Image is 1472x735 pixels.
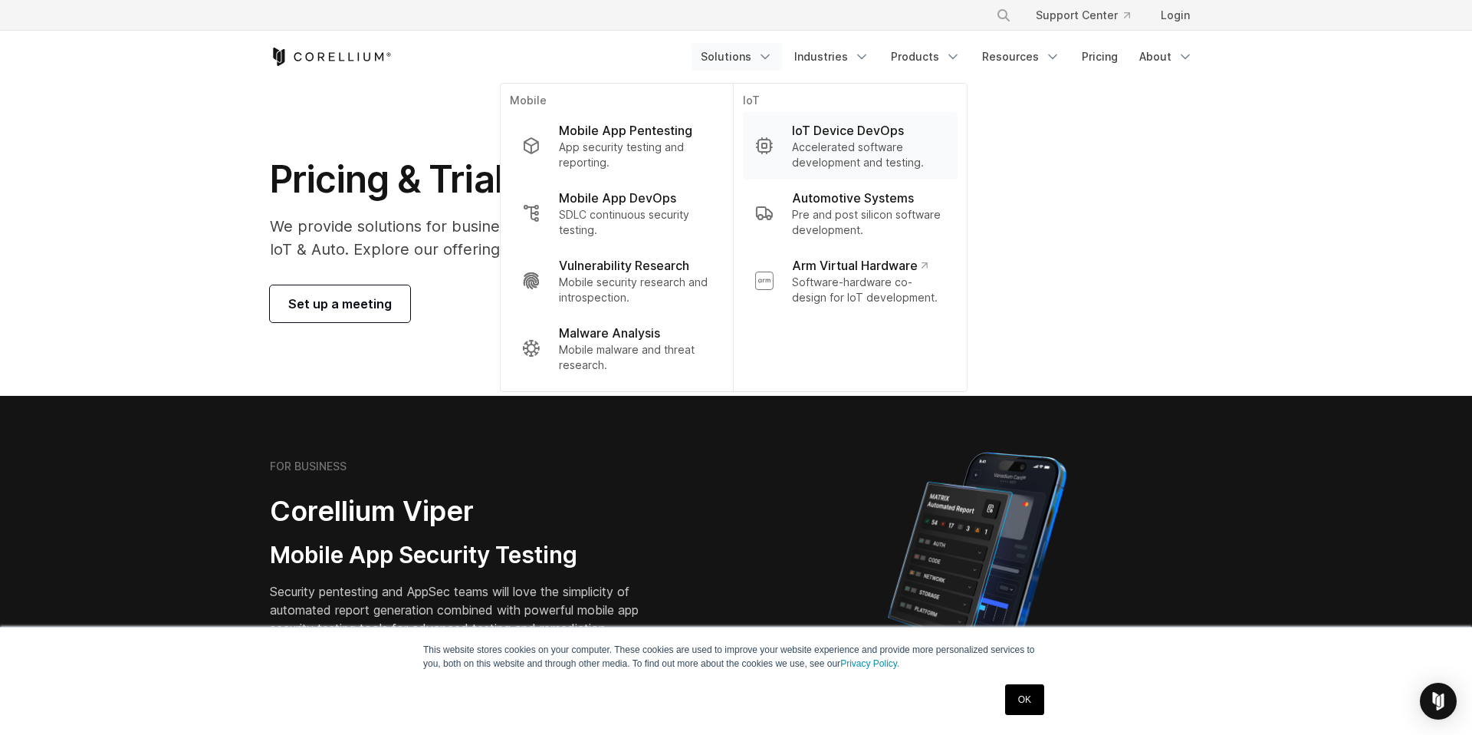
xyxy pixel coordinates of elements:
[692,43,1202,71] div: Navigation Menu
[423,643,1049,671] p: This website stores cookies on your computer. These cookies are used to improve your website expe...
[792,256,928,275] p: Arm Virtual Hardware
[862,445,1092,714] img: Corellium MATRIX automated report on iPhone showing app vulnerability test results across securit...
[785,43,879,71] a: Industries
[792,189,914,207] p: Automotive Systems
[510,180,724,247] a: Mobile App DevOps SDLC continuous security testing.
[559,189,676,207] p: Mobile App DevOps
[978,2,1202,29] div: Navigation Menu
[692,43,782,71] a: Solutions
[1073,43,1127,71] a: Pricing
[270,460,347,473] h6: FOR BUSINESS
[559,324,660,342] p: Malware Analysis
[559,207,711,238] p: SDLC continuous security testing.
[510,247,724,315] a: Vulnerability Research Mobile security research and introspection.
[270,285,410,322] a: Set up a meeting
[270,48,392,66] a: Corellium Home
[1005,684,1044,715] a: OK
[288,295,392,313] span: Set up a meeting
[510,93,724,112] p: Mobile
[270,541,662,570] h3: Mobile App Security Testing
[1130,43,1202,71] a: About
[743,93,958,112] p: IoT
[559,140,711,170] p: App security testing and reporting.
[743,180,958,247] a: Automotive Systems Pre and post silicon software development.
[559,256,689,275] p: Vulnerability Research
[559,275,711,305] p: Mobile security research and introspection.
[792,140,945,170] p: Accelerated software development and testing.
[792,207,945,238] p: Pre and post silicon software development.
[743,112,958,180] a: IoT Device DevOps Accelerated software development and testing.
[270,157,881,203] h1: Pricing & Trials
[973,43,1069,71] a: Resources
[510,315,724,382] a: Malware Analysis Mobile malware and threat research.
[792,275,945,305] p: Software-hardware co-design for IoT development.
[559,121,692,140] p: Mobile App Pentesting
[840,658,899,669] a: Privacy Policy.
[990,2,1017,29] button: Search
[1024,2,1142,29] a: Support Center
[743,247,958,315] a: Arm Virtual Hardware Software-hardware co-design for IoT development.
[792,121,904,140] p: IoT Device DevOps
[1420,683,1457,720] div: Open Intercom Messenger
[270,494,662,529] h2: Corellium Viper
[1148,2,1202,29] a: Login
[270,582,662,638] p: Security pentesting and AppSec teams will love the simplicity of automated report generation comb...
[510,112,724,180] a: Mobile App Pentesting App security testing and reporting.
[559,342,711,373] p: Mobile malware and threat research.
[882,43,970,71] a: Products
[270,215,881,261] p: We provide solutions for businesses, research teams, community individuals, and IoT & Auto. Explo...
